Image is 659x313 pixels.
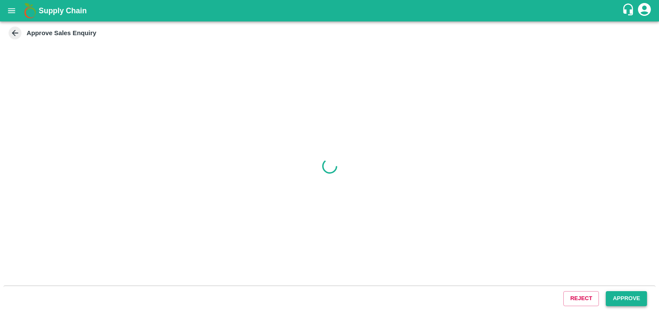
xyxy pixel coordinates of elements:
strong: Approve Sales Enquiry [27,30,97,36]
button: Reject [563,291,599,306]
b: Supply Chain [39,6,87,15]
button: Approve [606,291,647,306]
img: logo [21,2,39,19]
div: customer-support [622,3,637,18]
a: Supply Chain [39,5,622,17]
button: open drawer [2,1,21,21]
div: account of current user [637,2,652,20]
